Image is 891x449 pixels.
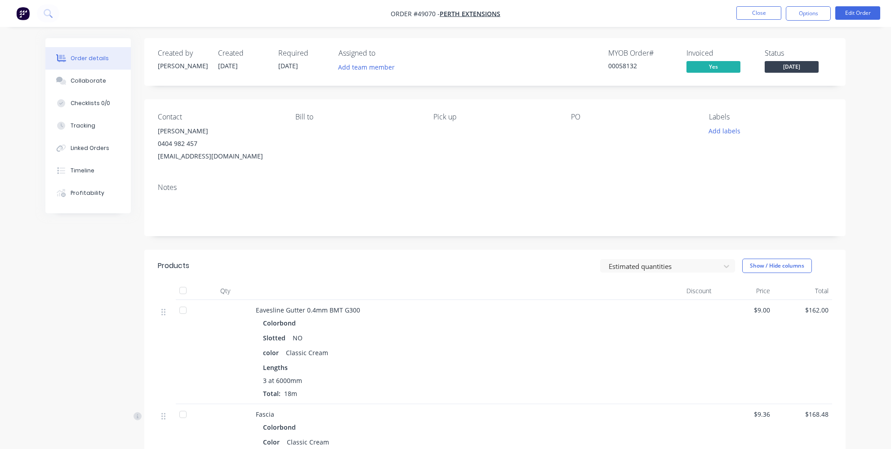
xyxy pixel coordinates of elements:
div: Notes [158,183,832,192]
span: $9.36 [719,409,770,419]
button: Add team member [339,61,400,73]
div: Checklists 0/0 [71,99,110,107]
div: Classic Cream [283,436,333,449]
span: [DATE] [278,62,298,70]
div: Profitability [71,189,104,197]
div: Pick up [433,113,557,121]
button: Order details [45,47,131,70]
div: Timeline [71,167,94,175]
div: [EMAIL_ADDRESS][DOMAIN_NAME] [158,150,281,163]
div: Colorbond [263,421,299,434]
div: [PERSON_NAME]0404 982 457[EMAIL_ADDRESS][DOMAIN_NAME] [158,125,281,163]
div: Linked Orders [71,144,109,152]
div: [PERSON_NAME] [158,125,281,137]
button: Options [786,6,831,21]
span: Fascia [256,410,274,418]
div: Total [774,282,832,300]
span: Lengths [263,363,288,372]
span: 18m [281,389,301,398]
div: NO [289,331,306,344]
span: Total: [263,389,281,398]
button: Tracking [45,114,131,137]
div: [PERSON_NAME] [158,61,207,70]
button: Edit Order [835,6,880,20]
span: $168.48 [777,409,829,419]
div: Created by [158,49,207,57]
div: Products [158,260,189,271]
button: Timeline [45,159,131,182]
span: Order #49070 - [391,9,440,18]
div: MYOB Order # [608,49,676,57]
button: Profitability [45,182,131,204]
img: Factory [16,7,30,20]
span: Eavesline Gutter 0.4mm BMT G300 [256,306,360,314]
button: Linked Orders [45,137,131,159]
span: Yes [686,61,740,72]
button: Checklists 0/0 [45,92,131,114]
div: Price [715,282,774,300]
div: Required [278,49,328,57]
div: Bill to [295,113,419,121]
button: Show / Hide columns [742,259,812,273]
div: Slotted [263,331,289,344]
div: 0404 982 457 [158,137,281,150]
span: 3 at 6000mm [263,376,302,385]
div: Assigned to [339,49,428,57]
span: [DATE] [765,61,819,72]
a: Perth Extensions [440,9,500,18]
div: Qty [198,282,252,300]
div: Discount [657,282,715,300]
div: Color [263,436,283,449]
div: color [263,346,282,359]
div: Status [765,49,832,57]
div: Colorbond [263,317,299,330]
div: Invoiced [686,49,754,57]
div: Labels [709,113,832,121]
div: Collaborate [71,77,106,85]
div: PO [571,113,694,121]
div: Order details [71,54,109,62]
div: Classic Cream [282,346,332,359]
button: [DATE] [765,61,819,75]
span: $162.00 [777,305,829,315]
div: Contact [158,113,281,121]
div: Created [218,49,267,57]
div: Tracking [71,122,95,130]
div: 00058132 [608,61,676,70]
span: $9.00 [719,305,770,315]
span: [DATE] [218,62,238,70]
button: Close [736,6,781,20]
button: Add team member [334,61,400,73]
button: Add labels [704,125,745,137]
button: Collaborate [45,70,131,92]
